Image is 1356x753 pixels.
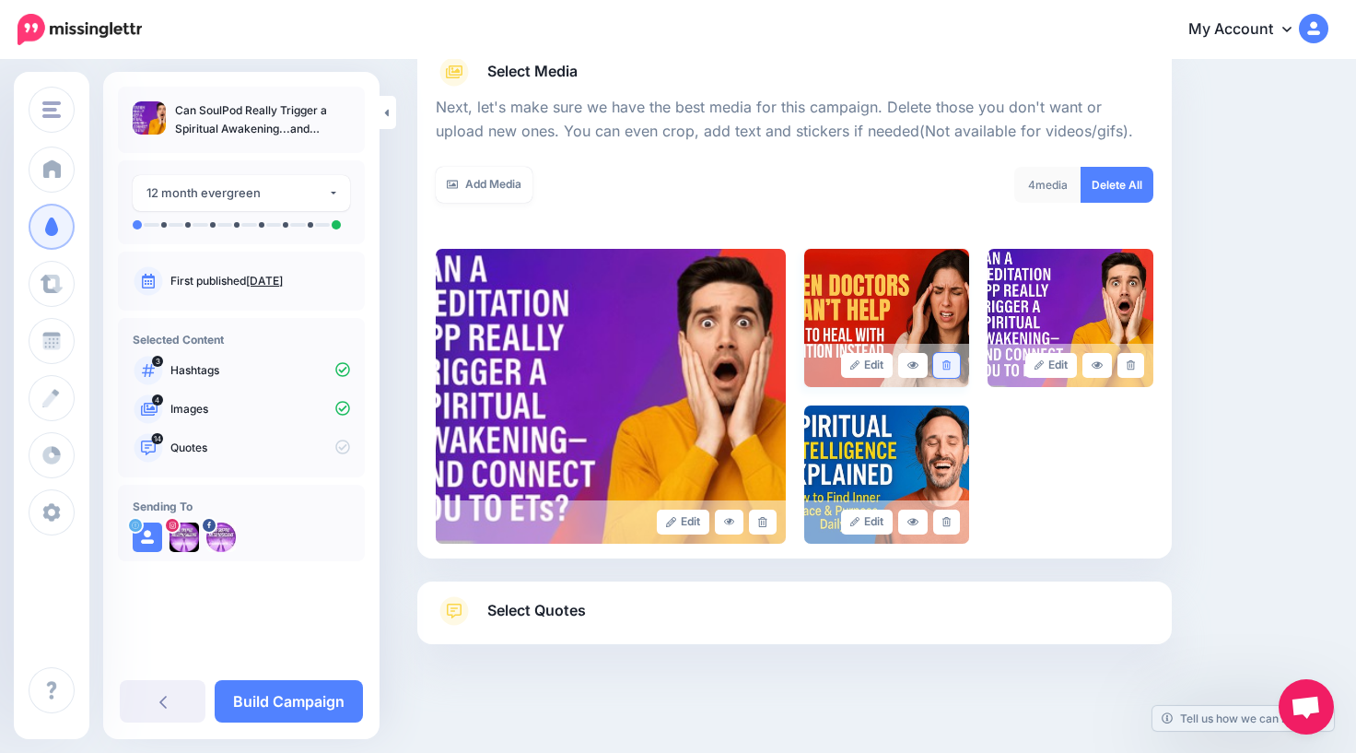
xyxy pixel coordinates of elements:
[206,523,236,552] img: 398694559_755142363325592_1851666557881600205_n-bsa141941.jpg
[133,333,350,347] h4: Selected Content
[18,14,142,45] img: Missinglettr
[1081,167,1153,203] a: Delete All
[841,510,894,535] a: Edit
[170,440,350,456] p: Quotes
[42,101,61,118] img: menu.png
[1279,679,1334,735] a: Open chat
[841,353,894,378] a: Edit
[436,249,786,544] img: 6ce4ae1a2bca4e3f758e316370906190_large.jpg
[1152,706,1334,731] a: Tell us how we can improve
[133,175,350,211] button: 12 month evergreen
[175,101,350,138] p: Can SoulPod Really Trigger a Spiritual Awakening...and Connect You to ETs?
[657,510,709,535] a: Edit
[246,274,283,288] a: [DATE]
[152,433,164,444] span: 14
[170,362,350,379] p: Hashtags
[436,87,1153,544] div: Select Media
[436,96,1153,144] p: Next, let's make sure we have the best media for this campaign. Delete those you don't want or up...
[436,57,1153,87] a: Select Media
[146,182,328,204] div: 12 month evergreen
[804,249,970,387] img: be615e882acf44b86615b3096463df3a_large.jpg
[1170,7,1328,53] a: My Account
[988,249,1153,387] img: 59f73abf876d9569ba31082fdf677397_large.jpg
[1025,353,1078,378] a: Edit
[804,406,970,544] img: c73a1d0c70e384c0d19c573e00f51943_large.jpg
[133,101,166,135] img: 6ce4ae1a2bca4e3f758e316370906190_thumb.jpg
[436,167,532,203] a: Add Media
[152,356,163,367] span: 3
[133,523,162,552] img: user_default_image.png
[170,273,350,289] p: First published
[170,401,350,418] p: Images
[169,523,199,552] img: 397599238_854002456209143_7495850539788434841_n-bsa141966.jpg
[436,596,1153,644] a: Select Quotes
[1028,178,1035,192] span: 4
[487,59,578,84] span: Select Media
[1014,167,1081,203] div: media
[152,394,163,406] span: 4
[133,500,350,513] h4: Sending To
[487,598,586,623] span: Select Quotes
